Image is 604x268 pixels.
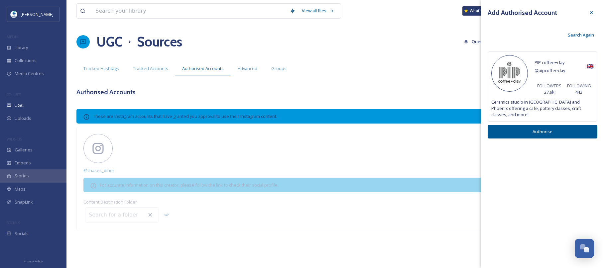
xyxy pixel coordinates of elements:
[15,173,29,179] span: Stories
[461,35,492,48] button: Queued
[15,186,26,192] span: Maps
[83,166,114,174] a: @chases_diner
[24,257,43,265] a: Privacy Policy
[491,99,594,118] span: Ceramics studio in [GEOGRAPHIC_DATA] and Phoenix offering a cafe, pottery classes, craft classes,...
[544,89,554,95] span: 27.9k
[21,11,54,17] span: [PERSON_NAME]
[493,57,526,90] img: 78773748_2457944021112884_4595803096222793728_n.jpg
[535,59,564,65] span: PIP coffee+clay
[238,65,257,72] span: Advanced
[7,92,21,97] span: COLLECT
[15,57,37,64] span: Collections
[7,136,22,141] span: WIDGETS
[182,65,224,72] span: Authorised Accounts
[575,89,582,95] span: 443
[92,4,287,18] input: Search your library
[15,230,29,237] span: Socials
[15,147,33,153] span: Galleries
[100,182,279,188] span: For accurate information on this creator, please follow the link to check their social profile.
[15,199,33,205] span: SnapLink
[271,65,287,72] span: Groups
[488,125,597,138] button: Authorise
[83,167,114,173] span: @ chases_diner
[85,208,159,222] input: Search for a folder
[133,65,168,72] span: Tracked Accounts
[137,32,182,52] h1: Sources
[568,32,594,38] span: Search Again
[575,239,594,258] button: Open Chat
[537,83,561,89] span: FOLLOWERS
[24,259,43,263] span: Privacy Policy
[535,67,565,73] span: @ pipcoffeeclay
[535,58,594,74] div: 🇬🇧
[96,32,122,52] a: UGC
[7,34,18,39] span: MEDIA
[462,6,496,16] a: What's New
[93,113,277,119] span: These are Instagram accounts that have granted you approval to use their Instagram content.
[15,70,44,77] span: Media Centres
[15,102,24,109] span: UGC
[7,220,20,225] span: SOCIALS
[83,199,137,205] span: Content Destination Folder
[15,160,31,166] span: Embeds
[15,45,28,51] span: Library
[76,87,136,97] h3: Authorised Accounts
[567,83,591,89] span: FOLLOWING
[15,115,31,122] span: Uploads
[83,65,119,72] span: Tracked Hashtags
[488,8,557,18] h3: Add Authorised Account
[461,35,495,48] a: Queued
[299,4,337,17] a: View all files
[11,11,17,18] img: download.jpeg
